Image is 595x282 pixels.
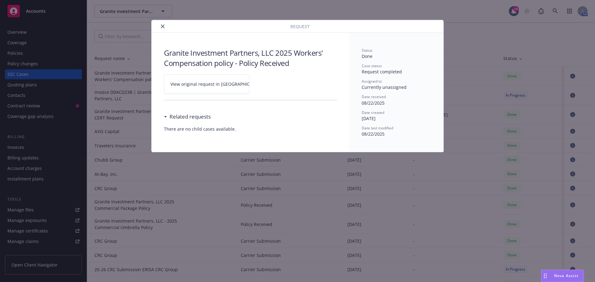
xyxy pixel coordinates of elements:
[362,94,386,99] span: Date received
[362,110,384,115] span: Date created
[362,131,385,137] span: 08/22/2025
[362,115,376,121] span: [DATE]
[362,79,382,84] span: Assigned to
[170,113,211,121] h3: Related requests
[541,270,549,282] div: Drag to move
[290,23,310,30] span: Request
[164,48,337,68] h3: Granite Investment Partners, LLC 2025 Workers' Compensation policy - Policy Received
[164,113,211,121] div: Related requests
[170,81,264,87] span: View original request in [GEOGRAPHIC_DATA]
[362,69,402,75] span: Request completed
[362,84,407,90] span: Currently unassigned
[541,270,584,282] button: Nova Assist
[362,100,385,106] span: 08/22/2025
[164,126,337,132] span: There are no child cases available.
[362,125,393,131] span: Date last modified
[362,53,372,59] span: Done
[554,273,579,278] span: Nova Assist
[362,48,372,53] span: Status
[164,74,249,94] a: View original request in [GEOGRAPHIC_DATA]
[362,63,382,68] span: Case status
[159,23,166,30] button: close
